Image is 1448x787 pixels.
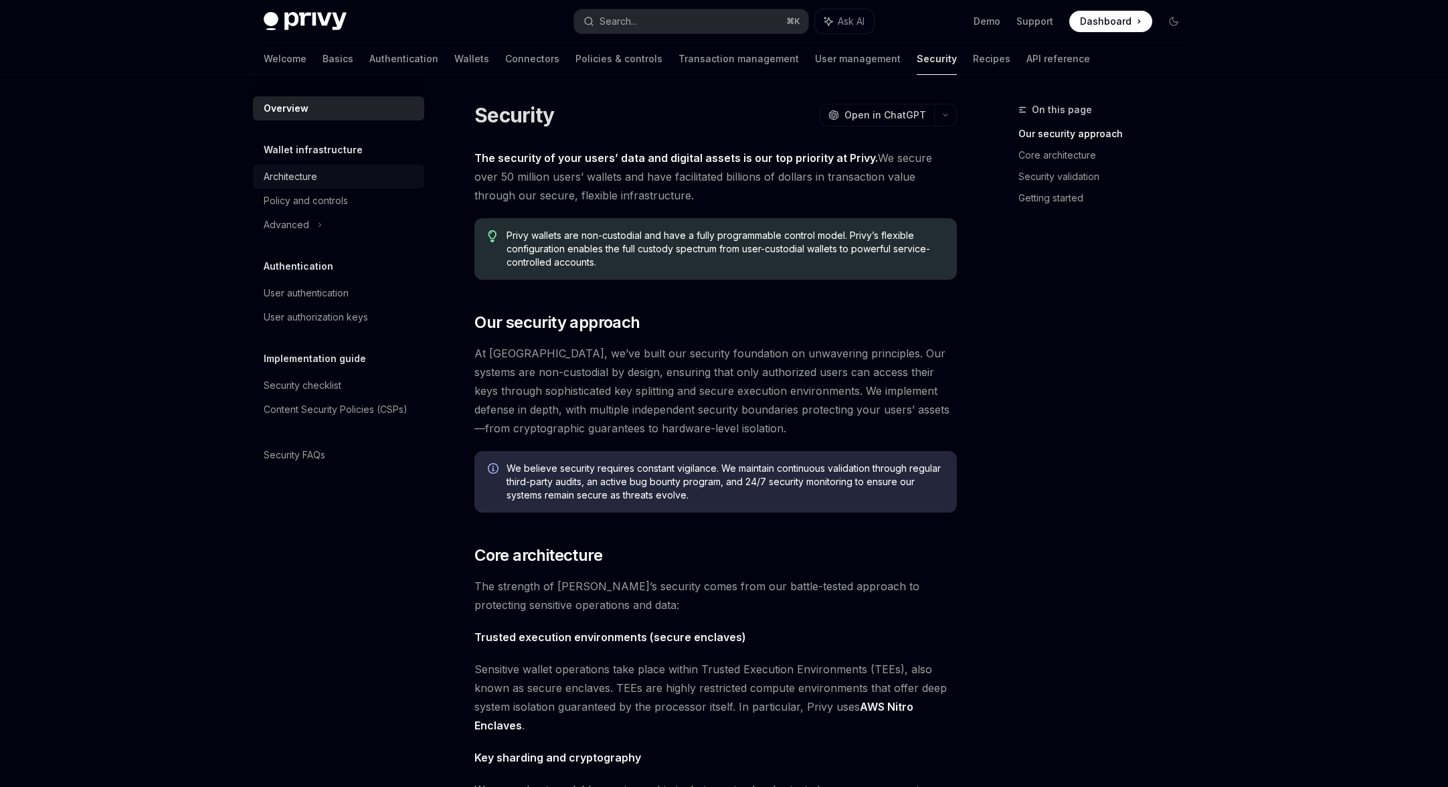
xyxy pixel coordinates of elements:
div: Content Security Policies (CSPs) [264,402,408,418]
button: Open in ChatGPT [820,104,934,126]
a: Recipes [973,43,1010,75]
a: Security FAQs [253,443,424,467]
strong: Key sharding and cryptography [474,751,641,764]
span: We secure over 50 million users’ wallets and have facilitated billions of dollars in transaction ... [474,149,957,205]
div: Search... [600,13,637,29]
a: Getting started [1018,187,1195,209]
strong: The security of your users’ data and digital assets is our top priority at Privy. [474,151,878,165]
a: Demo [974,15,1000,28]
button: Ask AI [815,9,874,33]
span: Privy wallets are non-custodial and have a fully programmable control model. Privy’s flexible con... [507,229,943,269]
h5: Authentication [264,258,333,274]
a: Basics [323,43,353,75]
a: Connectors [505,43,559,75]
a: Support [1016,15,1053,28]
h5: Wallet infrastructure [264,142,363,158]
a: Wallets [454,43,489,75]
h1: Security [474,103,554,127]
div: Architecture [264,169,317,185]
a: Security validation [1018,166,1195,187]
svg: Tip [488,230,497,242]
button: Search...⌘K [574,9,808,33]
a: Security checklist [253,373,424,398]
a: Authentication [369,43,438,75]
a: User authorization keys [253,305,424,329]
div: Security checklist [264,377,341,394]
span: Dashboard [1080,15,1132,28]
a: User management [815,43,901,75]
button: Toggle dark mode [1163,11,1184,32]
h5: Implementation guide [264,351,366,367]
a: User authentication [253,281,424,305]
span: On this page [1032,102,1092,118]
span: ⌘ K [786,16,800,27]
span: We believe security requires constant vigilance. We maintain continuous validation through regula... [507,462,943,502]
span: Core architecture [474,545,602,566]
a: Dashboard [1069,11,1152,32]
div: Security FAQs [264,447,325,463]
img: dark logo [264,12,347,31]
div: Advanced [264,217,309,233]
a: Welcome [264,43,306,75]
div: User authentication [264,285,349,301]
strong: Trusted execution environments (secure enclaves) [474,630,746,644]
div: Policy and controls [264,193,348,209]
a: Transaction management [678,43,799,75]
span: The strength of [PERSON_NAME]’s security comes from our battle-tested approach to protecting sens... [474,577,957,614]
a: API reference [1026,43,1090,75]
div: Overview [264,100,308,116]
a: Overview [253,96,424,120]
a: Policy and controls [253,189,424,213]
a: Our security approach [1018,123,1195,145]
div: User authorization keys [264,309,368,325]
span: Ask AI [838,15,865,28]
a: Security [917,43,957,75]
a: Core architecture [1018,145,1195,166]
span: Sensitive wallet operations take place within Trusted Execution Environments (TEEs), also known a... [474,660,957,735]
svg: Info [488,463,501,476]
a: Policies & controls [575,43,662,75]
a: Architecture [253,165,424,189]
span: Open in ChatGPT [844,108,926,122]
span: Our security approach [474,312,640,333]
span: At [GEOGRAPHIC_DATA], we’ve built our security foundation on unwavering principles. Our systems a... [474,344,957,438]
a: Content Security Policies (CSPs) [253,398,424,422]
